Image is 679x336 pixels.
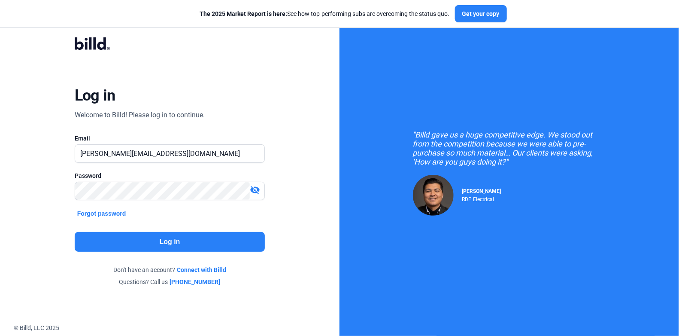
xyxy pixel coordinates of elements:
[462,194,501,202] div: RDP Electrical
[75,110,205,120] div: Welcome to Billd! Please log in to continue.
[455,5,507,22] button: Get your copy
[462,188,501,194] span: [PERSON_NAME]
[413,175,454,216] img: Raul Pacheco
[200,9,450,18] div: See how top-performing subs are overcoming the status quo.
[75,171,265,180] div: Password
[75,232,265,252] button: Log in
[250,185,260,195] mat-icon: visibility_off
[75,209,129,218] button: Forgot password
[413,130,606,166] div: "Billd gave us a huge competitive edge. We stood out from the competition because we were able to...
[75,86,115,105] div: Log in
[177,266,226,274] a: Connect with Billd
[170,278,221,286] a: [PHONE_NUMBER]
[75,278,265,286] div: Questions? Call us
[75,266,265,274] div: Don't have an account?
[75,134,265,143] div: Email
[200,10,288,17] span: The 2025 Market Report is here:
